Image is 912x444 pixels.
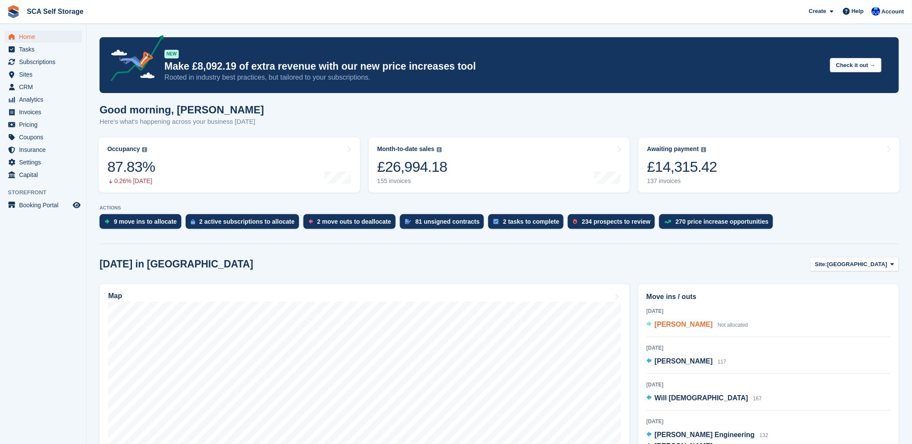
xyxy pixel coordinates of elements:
div: Awaiting payment [647,145,699,153]
a: Will [DEMOGRAPHIC_DATA] 167 [647,393,762,404]
button: Check it out → [830,58,882,72]
span: Booking Portal [19,199,71,211]
span: CRM [19,81,71,93]
p: ACTIONS [100,205,899,211]
p: Here's what's happening across your business [DATE] [100,117,264,127]
div: [DATE] [647,307,891,315]
span: 167 [753,396,762,402]
span: Home [19,31,71,43]
span: 117 [718,359,726,365]
div: 155 invoices [377,177,448,185]
img: price-adjustments-announcement-icon-8257ccfd72463d97f412b2fc003d46551f7dbcb40ab6d574587a9cd5c0d94... [103,35,164,84]
div: 87.83% [107,158,155,176]
img: price_increase_opportunities-93ffe204e8149a01c8c9dc8f82e8f89637d9d84a8eef4429ea346261dce0b2c0.svg [664,220,671,224]
a: Month-to-date sales £26,994.18 155 invoices [369,138,630,193]
a: Occupancy 87.83% 0.26% [DATE] [99,138,360,193]
span: Site: [815,260,827,269]
div: [DATE] [647,381,891,389]
span: Storefront [8,188,86,197]
span: [GEOGRAPHIC_DATA] [827,260,887,269]
a: menu [4,31,82,43]
a: 2 move outs to deallocate [303,214,400,233]
h2: Map [108,292,122,300]
span: 132 [760,432,768,438]
div: 137 invoices [647,177,717,185]
a: menu [4,106,82,118]
div: 0.26% [DATE] [107,177,155,185]
span: Will [DEMOGRAPHIC_DATA] [655,394,748,402]
span: Subscriptions [19,56,71,68]
div: NEW [164,50,179,58]
span: Insurance [19,144,71,156]
a: Preview store [71,200,82,210]
span: [PERSON_NAME] [655,321,713,328]
a: 2 tasks to complete [488,214,568,233]
a: menu [4,156,82,168]
h2: Move ins / outs [647,292,891,302]
a: 270 price increase opportunities [659,214,777,233]
a: menu [4,199,82,211]
p: Rooted in industry best practices, but tailored to your subscriptions. [164,73,823,82]
p: Make £8,092.19 of extra revenue with our new price increases tool [164,60,823,73]
a: 234 prospects to review [568,214,659,233]
img: icon-info-grey-7440780725fd019a000dd9b08b2336e03edf1995a4989e88bcd33f0948082b44.svg [437,147,442,152]
div: [DATE] [647,344,891,352]
a: menu [4,56,82,68]
button: Site: [GEOGRAPHIC_DATA] [810,257,899,271]
img: icon-info-grey-7440780725fd019a000dd9b08b2336e03edf1995a4989e88bcd33f0948082b44.svg [142,147,147,152]
span: Settings [19,156,71,168]
span: [PERSON_NAME] Engineering [655,431,755,438]
div: [DATE] [647,418,891,425]
div: Month-to-date sales [377,145,435,153]
h1: Good morning, [PERSON_NAME] [100,104,264,116]
img: stora-icon-8386f47178a22dfd0bd8f6a31ec36ba5ce8667c1dd55bd0f319d3a0aa187defe.svg [7,5,20,18]
span: Pricing [19,119,71,131]
a: [PERSON_NAME] Engineering 132 [647,430,769,441]
div: 81 unsigned contracts [416,218,480,225]
span: Create [809,7,826,16]
a: [PERSON_NAME] 117 [647,356,727,367]
img: icon-info-grey-7440780725fd019a000dd9b08b2336e03edf1995a4989e88bcd33f0948082b44.svg [701,147,706,152]
span: Coupons [19,131,71,143]
a: menu [4,144,82,156]
img: move_ins_to_allocate_icon-fdf77a2bb77ea45bf5b3d319d69a93e2d87916cf1d5bf7949dd705db3b84f3ca.svg [105,219,110,224]
h2: [DATE] in [GEOGRAPHIC_DATA] [100,258,253,270]
div: 234 prospects to review [582,218,651,225]
img: Kelly Neesham [872,7,880,16]
div: 9 move ins to allocate [114,218,177,225]
a: SCA Self Storage [23,4,87,19]
div: 270 price increase opportunities [676,218,769,225]
a: 81 unsigned contracts [400,214,489,233]
a: [PERSON_NAME] Not allocated [647,319,748,331]
span: Not allocated [718,322,748,328]
span: Capital [19,169,71,181]
span: [PERSON_NAME] [655,357,713,365]
div: Occupancy [107,145,140,153]
a: 2 active subscriptions to allocate [186,214,303,233]
a: menu [4,119,82,131]
img: active_subscription_to_allocate_icon-d502201f5373d7db506a760aba3b589e785aa758c864c3986d89f69b8ff3... [191,219,195,225]
a: menu [4,43,82,55]
span: Invoices [19,106,71,118]
a: Awaiting payment £14,315.42 137 invoices [638,138,900,193]
img: move_outs_to_deallocate_icon-f764333ba52eb49d3ac5e1228854f67142a1ed5810a6f6cc68b1a99e826820c5.svg [309,219,313,224]
div: £14,315.42 [647,158,717,176]
img: prospect-51fa495bee0391a8d652442698ab0144808aea92771e9ea1ae160a38d050c398.svg [573,219,577,224]
a: menu [4,169,82,181]
img: task-75834270c22a3079a89374b754ae025e5fb1db73e45f91037f5363f120a921f8.svg [493,219,499,224]
div: 2 tasks to complete [503,218,559,225]
a: 9 move ins to allocate [100,214,186,233]
span: Sites [19,68,71,80]
span: Tasks [19,43,71,55]
span: Help [852,7,864,16]
a: menu [4,81,82,93]
a: menu [4,68,82,80]
a: menu [4,93,82,106]
span: Analytics [19,93,71,106]
a: menu [4,131,82,143]
img: contract_signature_icon-13c848040528278c33f63329250d36e43548de30e8caae1d1a13099fd9432cc5.svg [405,219,411,224]
div: £26,994.18 [377,158,448,176]
div: 2 active subscriptions to allocate [200,218,295,225]
div: 2 move outs to deallocate [317,218,391,225]
span: Account [882,7,904,16]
